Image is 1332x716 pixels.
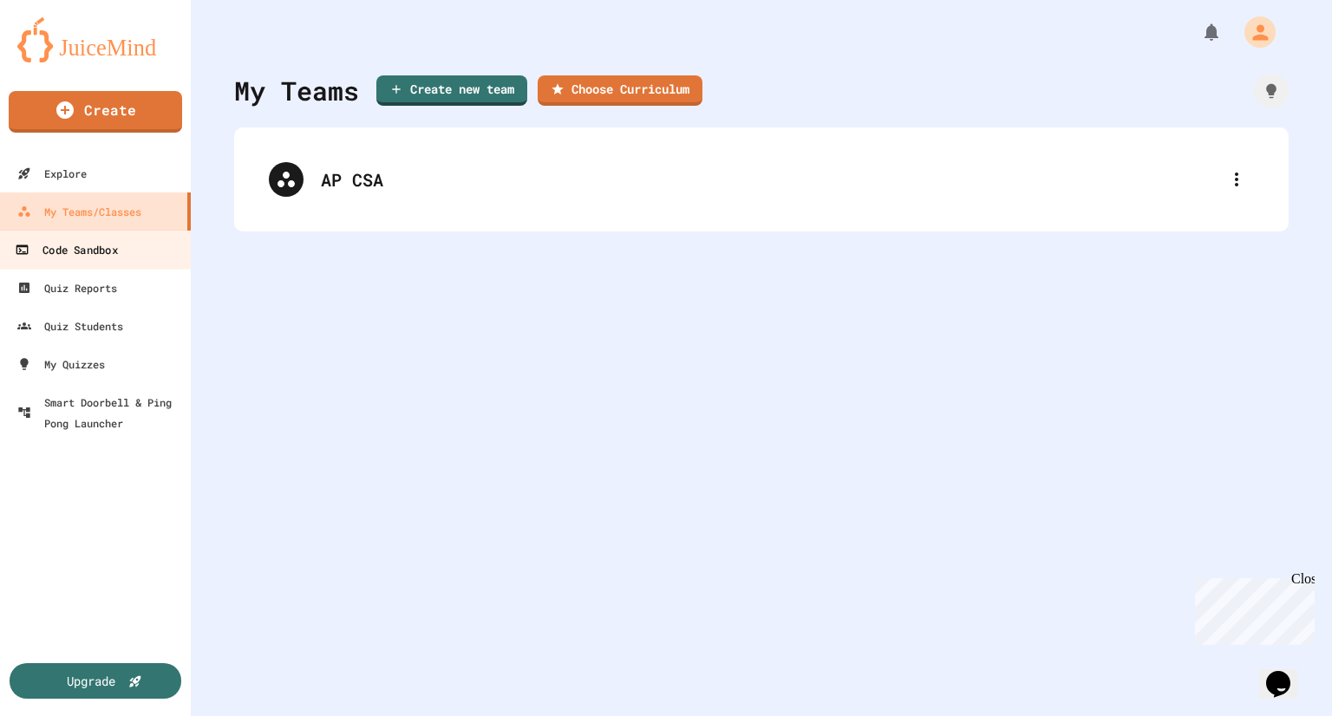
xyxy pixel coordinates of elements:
[234,71,359,110] div: My Teams
[251,145,1271,214] div: AP CSA
[7,7,120,110] div: Chat with us now!Close
[1254,74,1289,108] div: How it works
[9,91,182,133] a: Create
[17,17,173,62] img: logo-orange.svg
[1169,17,1226,47] div: My Notifications
[17,354,105,374] div: My Quizzes
[17,277,117,298] div: Quiz Reports
[1188,571,1315,645] iframe: chat widget
[1259,647,1315,699] iframe: chat widget
[1226,12,1280,52] div: My Account
[17,316,123,336] div: Quiz Students
[538,75,702,106] a: Choose Curriculum
[17,163,87,184] div: Explore
[15,239,117,261] div: Code Sandbox
[376,75,527,106] a: Create new team
[17,392,184,433] div: Smart Doorbell & Ping Pong Launcher
[17,201,141,222] div: My Teams/Classes
[67,672,115,690] div: Upgrade
[321,166,1219,192] div: AP CSA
